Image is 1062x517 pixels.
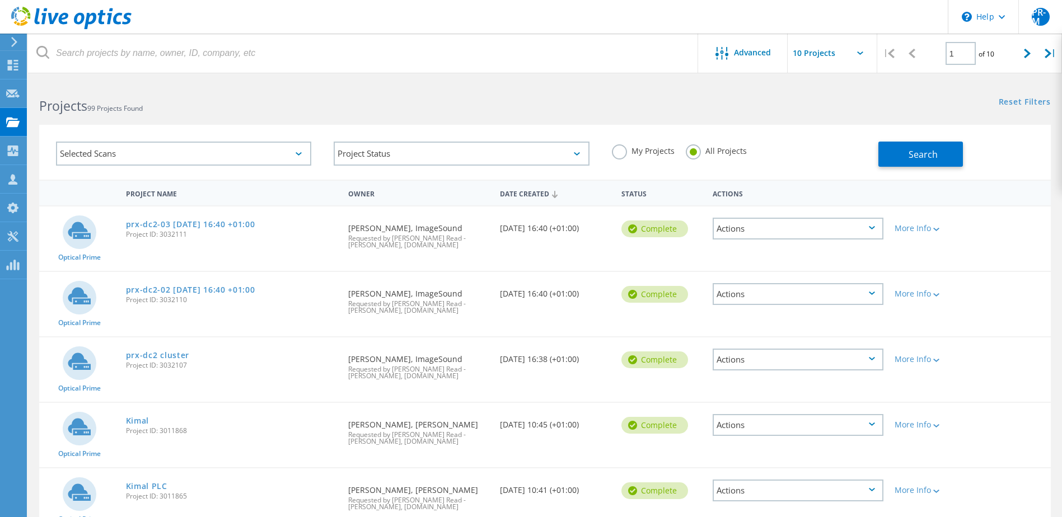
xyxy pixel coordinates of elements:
[58,254,101,261] span: Optical Prime
[11,23,132,31] a: Live Optics Dashboard
[713,414,883,436] div: Actions
[612,144,675,155] label: My Projects
[28,34,699,73] input: Search projects by name, owner, ID, company, etc
[895,224,965,232] div: More Info
[334,142,589,166] div: Project Status
[713,283,883,305] div: Actions
[707,182,889,203] div: Actions
[621,482,688,499] div: Complete
[999,98,1051,107] a: Reset Filters
[126,427,338,434] span: Project ID: 3011868
[126,231,338,238] span: Project ID: 3032111
[621,417,688,434] div: Complete
[494,272,616,309] div: [DATE] 16:40 (+01:00)
[126,351,190,359] a: prx-dc2 cluster
[621,220,688,237] div: Complete
[494,403,616,440] div: [DATE] 10:45 (+01:00)
[348,300,489,314] span: Requested by [PERSON_NAME] Read - [PERSON_NAME], [DOMAIN_NAME]
[348,431,489,445] span: Requested by [PERSON_NAME] Read - [PERSON_NAME], [DOMAIN_NAME]
[120,182,343,203] div: Project Name
[713,218,883,239] div: Actions
[87,104,143,113] span: 99 Projects Found
[58,319,101,326] span: Optical Prime
[348,497,489,510] span: Requested by [PERSON_NAME] Read - [PERSON_NAME], [DOMAIN_NAME]
[616,182,707,203] div: Status
[621,286,688,303] div: Complete
[1039,34,1062,73] div: |
[878,142,963,167] button: Search
[343,403,494,456] div: [PERSON_NAME], [PERSON_NAME]
[494,206,616,243] div: [DATE] 16:40 (+01:00)
[494,337,616,374] div: [DATE] 16:38 (+01:00)
[126,220,255,228] a: prx-dc2-03 [DATE] 16:40 +01:00
[734,49,771,57] span: Advanced
[962,12,972,22] svg: \n
[126,297,338,303] span: Project ID: 3032110
[348,235,489,248] span: Requested by [PERSON_NAME] Read - [PERSON_NAME], [DOMAIN_NAME]
[126,286,255,294] a: prx-dc2-02 [DATE] 16:40 +01:00
[895,421,965,429] div: More Info
[909,148,938,161] span: Search
[895,355,965,363] div: More Info
[895,486,965,494] div: More Info
[713,349,883,370] div: Actions
[494,468,616,505] div: [DATE] 10:41 (+01:00)
[58,385,101,392] span: Optical Prime
[348,366,489,379] span: Requested by [PERSON_NAME] Read - [PERSON_NAME], [DOMAIN_NAME]
[126,417,149,425] a: Kimal
[979,49,994,59] span: of 10
[56,142,311,166] div: Selected Scans
[58,450,101,457] span: Optical Prime
[126,362,338,369] span: Project ID: 3032107
[1032,8,1050,26] span: PR-M
[713,480,883,501] div: Actions
[343,182,494,203] div: Owner
[126,482,167,490] a: Kimal PLC
[343,206,494,260] div: [PERSON_NAME], ImageSound
[895,290,965,298] div: More Info
[343,337,494,391] div: [PERSON_NAME], ImageSound
[686,144,747,155] label: All Projects
[39,97,87,115] b: Projects
[877,34,900,73] div: |
[494,182,616,204] div: Date Created
[343,272,494,325] div: [PERSON_NAME], ImageSound
[126,493,338,500] span: Project ID: 3011865
[621,351,688,368] div: Complete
